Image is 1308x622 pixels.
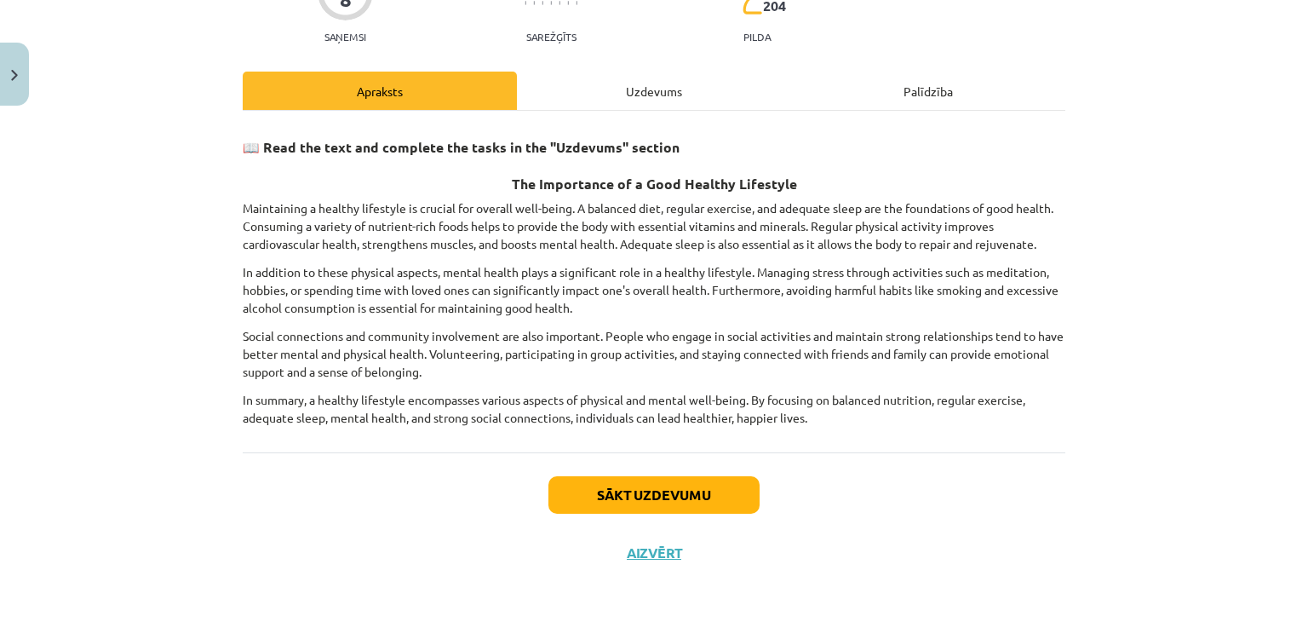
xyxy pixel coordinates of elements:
[243,138,680,156] strong: 📖 Read the text and complete the tasks in the "Uzdevums" section
[517,72,791,110] div: Uzdevums
[559,1,560,5] img: icon-short-line-57e1e144782c952c97e751825c79c345078a6d821885a25fce030b3d8c18986b.svg
[622,544,686,562] button: Aizvērt
[576,1,577,5] img: icon-short-line-57e1e144782c952c97e751825c79c345078a6d821885a25fce030b3d8c18986b.svg
[791,72,1065,110] div: Palīdzība
[525,1,526,5] img: icon-short-line-57e1e144782c952c97e751825c79c345078a6d821885a25fce030b3d8c18986b.svg
[542,1,543,5] img: icon-short-line-57e1e144782c952c97e751825c79c345078a6d821885a25fce030b3d8c18986b.svg
[243,72,517,110] div: Apraksts
[743,31,771,43] p: pilda
[548,476,760,514] button: Sākt uzdevumu
[318,31,373,43] p: Saņemsi
[526,31,577,43] p: Sarežģīts
[243,199,1065,253] p: Maintaining a healthy lifestyle is crucial for overall well-being. A balanced diet, regular exerc...
[567,1,569,5] img: icon-short-line-57e1e144782c952c97e751825c79c345078a6d821885a25fce030b3d8c18986b.svg
[11,70,18,81] img: icon-close-lesson-0947bae3869378f0d4975bcd49f059093ad1ed9edebbc8119c70593378902aed.svg
[550,1,552,5] img: icon-short-line-57e1e144782c952c97e751825c79c345078a6d821885a25fce030b3d8c18986b.svg
[243,263,1065,317] p: In addition to these physical aspects, mental health plays a significant role in a healthy lifest...
[243,391,1065,427] p: In summary, a healthy lifestyle encompasses various aspects of physical and mental well-being. By...
[243,327,1065,381] p: Social connections and community involvement are also important. People who engage in social acti...
[512,175,797,193] strong: The Importance of a Good Healthy Lifestyle
[533,1,535,5] img: icon-short-line-57e1e144782c952c97e751825c79c345078a6d821885a25fce030b3d8c18986b.svg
